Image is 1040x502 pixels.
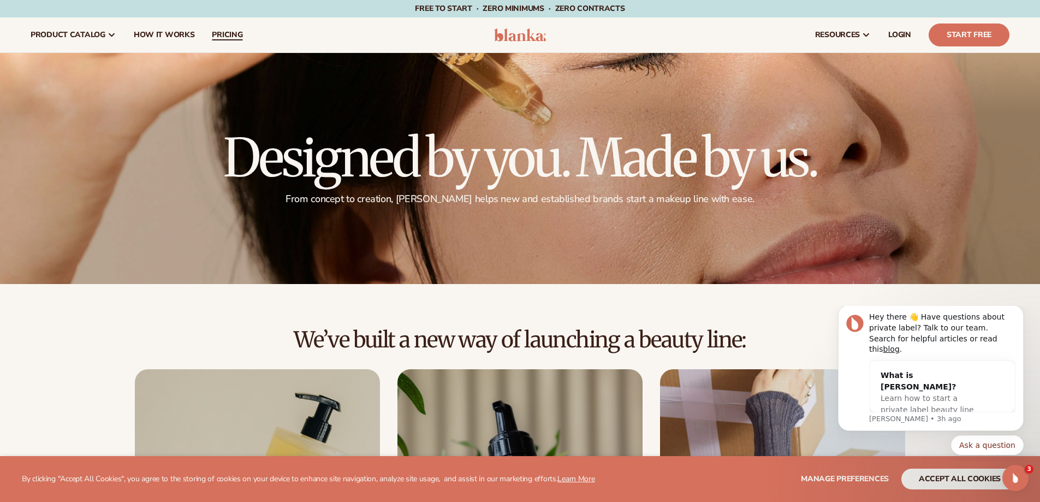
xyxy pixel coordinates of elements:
[59,88,152,120] span: Learn how to start a private label beauty line with [PERSON_NAME]
[47,108,194,118] p: Message from Lee, sent 3h ago
[125,17,204,52] a: How It Works
[25,9,42,26] img: Profile image for Lee
[801,474,889,484] span: Manage preferences
[203,17,251,52] a: pricing
[16,129,202,149] div: Quick reply options
[212,31,242,39] span: pricing
[494,28,546,42] img: logo
[223,132,817,184] h1: Designed by you. Made by us.
[929,23,1009,46] a: Start Free
[129,129,202,149] button: Quick reply: Ask a question
[557,474,595,484] a: Learn More
[822,306,1040,462] iframe: Intercom notifications message
[48,55,171,130] div: What is [PERSON_NAME]?Learn how to start a private label beauty line with [PERSON_NAME]
[62,39,78,48] a: blog
[806,17,879,52] a: resources
[22,475,595,484] p: By clicking "Accept All Cookies", you agree to the storing of cookies on your device to enhance s...
[415,3,625,14] span: Free to start · ZERO minimums · ZERO contracts
[134,31,195,39] span: How It Works
[801,469,889,489] button: Manage preferences
[47,6,194,106] div: Message content
[59,64,161,87] div: What is [PERSON_NAME]?
[879,17,920,52] a: LOGIN
[1025,465,1033,474] span: 3
[1002,465,1029,491] iframe: Intercom live chat
[815,31,860,39] span: resources
[47,6,194,49] div: Hey there 👋 Have questions about private label? Talk to our team. Search for helpful articles or ...
[223,193,817,205] p: From concept to creation, [PERSON_NAME] helps new and established brands start a makeup line with...
[901,469,1018,489] button: accept all cookies
[31,328,1009,352] h2: We’ve built a new way of launching a beauty line:
[888,31,911,39] span: LOGIN
[22,17,125,52] a: product catalog
[31,31,105,39] span: product catalog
